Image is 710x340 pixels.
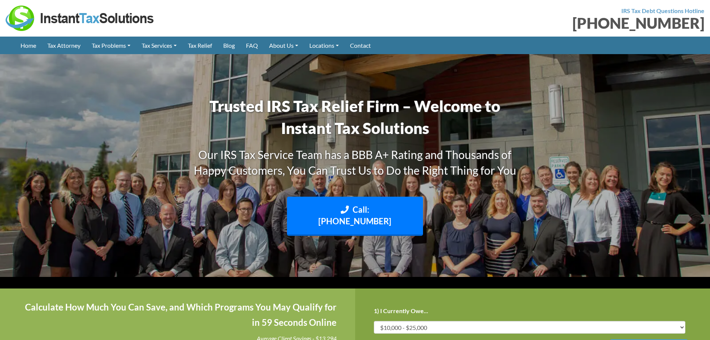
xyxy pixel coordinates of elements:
a: Tax Problems [86,37,136,54]
a: Tax Services [136,37,182,54]
a: Tax Attorney [42,37,86,54]
img: Instant Tax Solutions Logo [6,6,155,31]
a: About Us [264,37,304,54]
a: Locations [304,37,344,54]
div: [PHONE_NUMBER] [361,16,705,31]
a: FAQ [240,37,264,54]
a: Instant Tax Solutions Logo [6,14,155,21]
label: 1) I Currently Owe... [374,307,428,315]
a: Tax Relief [182,37,218,54]
h1: Trusted IRS Tax Relief Firm – Welcome to Instant Tax Solutions [184,95,527,139]
a: Blog [218,37,240,54]
a: Call: [PHONE_NUMBER] [287,197,423,236]
h3: Our IRS Tax Service Team has a BBB A+ Rating and Thousands of Happy Customers, You Can Trust Us t... [184,147,527,178]
a: Home [15,37,42,54]
strong: IRS Tax Debt Questions Hotline [621,7,704,14]
a: Contact [344,37,376,54]
h4: Calculate How Much You Can Save, and Which Programs You May Qualify for in 59 Seconds Online [19,300,337,330]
